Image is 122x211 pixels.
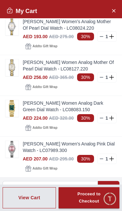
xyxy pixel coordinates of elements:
span: AED 365.00 [49,75,74,80]
p: 1 [104,115,109,121]
a: [PERSON_NAME] Women's Analog Pink Dial Watch - LC07989.300 [23,141,117,154]
button: View Cart [3,187,56,209]
img: ... [6,100,19,117]
img: ... [6,141,19,158]
p: 1 [104,33,109,40]
button: Apply [98,181,119,197]
span: 30% [77,33,94,40]
span: AED 207.00 [23,156,47,161]
p: 1 [104,156,109,162]
a: [PERSON_NAME] Women Analog Dark Green Dial Watch - LC08083.150 [23,100,117,113]
img: ... [6,19,19,35]
a: [PERSON_NAME] Women's Analog Mother Of Pearl Dial Watch - LC08024.220 [23,18,117,31]
div: Chat Widget [103,192,117,206]
a: [PERSON_NAME] Women Analog Mother Of Pearl Dial Watch - LC08127.220 [23,59,117,72]
button: Addto Gift Wrap [23,42,60,51]
span: AED 320.00 [49,115,74,121]
span: 30% [77,155,94,163]
span: AED 193.00 [23,34,47,39]
span: 30% [77,73,94,81]
span: AED 275.00 [49,34,74,39]
span: Add to Gift Wrap [33,43,57,50]
div: Proceed to Checkout [70,190,108,205]
span: Add to Gift Wrap [33,84,57,90]
h2: My Cart [7,7,37,16]
p: 1 [104,74,109,81]
span: AED 224.00 [23,115,47,121]
span: Add to Gift Wrap [33,165,57,172]
button: Addto Gift Wrap [23,164,60,173]
img: ... [6,59,19,76]
button: Addto Gift Wrap [23,123,60,132]
span: AED 256.00 [23,75,47,80]
span: Add to Gift Wrap [33,125,57,131]
span: AED 295.00 [49,156,74,161]
span: 30% [77,114,94,122]
button: Addto Gift Wrap [23,83,60,92]
button: Close Account [108,5,119,16]
button: Proceed to Checkout [59,187,119,209]
div: View Cart [18,194,40,201]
